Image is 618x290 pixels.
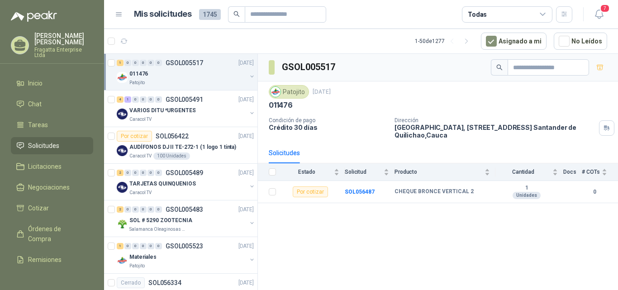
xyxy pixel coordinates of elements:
div: Unidades [513,192,541,199]
a: SOL056487 [345,189,375,195]
img: Company Logo [117,72,128,83]
div: 100 Unidades [153,152,190,160]
a: 2 0 0 0 0 0 GSOL005483[DATE] Company LogoSOL # 5290 ZOOTECNIASalamanca Oleaginosas SAS [117,204,256,233]
div: 0 [124,60,131,66]
span: search [233,11,240,17]
p: VARIOS DITU *URGENTES [129,106,195,115]
a: Solicitudes [11,137,93,154]
div: 0 [124,243,131,249]
p: [DATE] [238,95,254,104]
div: 0 [140,170,147,176]
a: 4 1 0 0 0 0 GSOL005491[DATE] Company LogoVARIOS DITU *URGENTESCaracol TV [117,94,256,123]
p: AUDÍFONOS DJ II TE-272-1 (1 logo 1 tinta) [129,143,236,152]
p: Caracol TV [129,189,152,196]
p: [DATE] [238,59,254,67]
div: 0 [132,96,139,103]
div: 0 [140,206,147,213]
img: Company Logo [117,182,128,193]
button: Asignado a mi [481,33,547,50]
div: 0 [147,60,154,66]
div: 0 [124,206,131,213]
a: Remisiones [11,251,93,268]
p: [DATE] [238,169,254,177]
div: 0 [155,60,162,66]
a: Negociaciones [11,179,93,196]
span: Producto [395,169,483,175]
span: Remisiones [28,255,62,265]
a: Chat [11,95,93,113]
b: 1 [495,185,558,192]
a: 1 0 0 0 0 0 GSOL005523[DATE] Company LogoMaterialesPatojito [117,241,256,270]
a: Inicio [11,75,93,92]
div: 0 [132,243,139,249]
div: 0 [147,170,154,176]
p: GSOL005523 [166,243,203,249]
div: 0 [132,60,139,66]
div: 4 [117,96,124,103]
p: TARJETAS QUINQUENIOS [129,180,196,188]
b: 0 [582,188,607,196]
p: GSOL005483 [166,206,203,213]
p: [PERSON_NAME] [PERSON_NAME] [34,33,93,45]
div: 0 [155,96,162,103]
div: Por cotizar [117,131,152,142]
p: Materiales [129,253,157,261]
button: 7 [591,6,607,23]
div: Patojito [269,85,309,99]
p: Fragatta Enterprise Ltda [34,47,93,58]
p: [DATE] [238,242,254,251]
span: Estado [281,169,332,175]
a: Licitaciones [11,158,93,175]
p: [DATE] [313,88,331,96]
div: 1 [124,96,131,103]
th: Producto [395,163,495,181]
p: 011476 [129,70,148,78]
p: [DATE] [238,205,254,214]
p: SOL056334 [148,280,181,286]
th: Docs [563,163,582,181]
th: # COTs [582,163,618,181]
div: 0 [155,206,162,213]
div: Todas [468,10,487,19]
div: Por cotizar [293,186,328,197]
span: Cotizar [28,203,49,213]
h3: GSOL005517 [282,60,337,74]
span: Solicitudes [28,141,59,151]
div: 0 [147,96,154,103]
a: Tareas [11,116,93,133]
div: 0 [124,170,131,176]
img: Logo peakr [11,11,57,22]
img: Company Logo [117,255,128,266]
span: Negociaciones [28,182,70,192]
p: SOL # 5290 ZOOTECNIA [129,216,192,225]
span: Tareas [28,120,48,130]
p: Condición de pago [269,117,387,124]
div: 1 [117,60,124,66]
div: 1 [117,243,124,249]
span: Licitaciones [28,162,62,171]
span: 7 [600,4,610,13]
div: 0 [132,206,139,213]
p: Caracol TV [129,152,152,160]
p: Patojito [129,262,145,270]
div: 0 [147,206,154,213]
p: 011476 [269,100,293,110]
div: 2 [117,170,124,176]
div: 0 [140,243,147,249]
span: Órdenes de Compra [28,224,85,244]
b: CHEQUE BRONCE VERTICAL 2 [395,188,474,195]
a: Órdenes de Compra [11,220,93,247]
div: 1 - 50 de 1277 [415,34,474,48]
th: Cantidad [495,163,563,181]
span: # COTs [582,169,600,175]
span: Cantidad [495,169,551,175]
div: Cerrado [117,277,145,288]
img: Company Logo [271,87,280,97]
p: Caracol TV [129,116,152,123]
a: 2 0 0 0 0 0 GSOL005489[DATE] Company LogoTARJETAS QUINQUENIOSCaracol TV [117,167,256,196]
th: Solicitud [345,163,395,181]
p: Dirección [395,117,595,124]
div: 0 [155,170,162,176]
p: GSOL005489 [166,170,203,176]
